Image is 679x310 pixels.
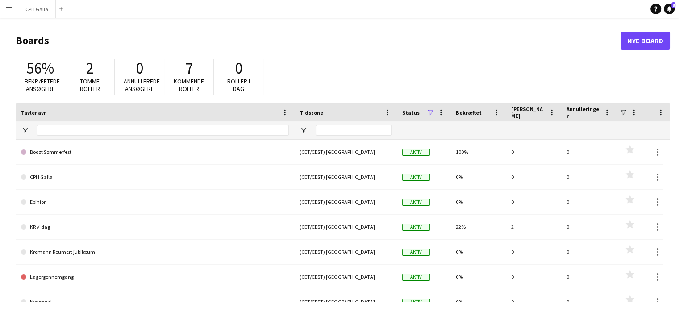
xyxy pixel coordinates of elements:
div: (CET/CEST) [GEOGRAPHIC_DATA] [294,265,397,289]
span: Status [402,109,420,116]
a: KR V-dag [21,215,289,240]
span: Roller i dag [227,77,250,93]
span: Bekræftede ansøgere [25,77,60,93]
button: Åbn Filtermenu [21,126,29,134]
span: 2 [86,58,94,78]
span: Aktiv [402,174,430,181]
span: 0 [235,58,242,78]
span: 56% [26,58,54,78]
div: (CET/CEST) [GEOGRAPHIC_DATA] [294,140,397,164]
a: Boozt Sommerfest [21,140,289,165]
input: Tidszone Filter Input [316,125,392,136]
div: 2 [506,215,561,239]
span: Aktiv [402,299,430,306]
span: Bekræftet [456,109,482,116]
div: 0 [561,140,617,164]
div: 0 [561,190,617,214]
div: (CET/CEST) [GEOGRAPHIC_DATA] [294,215,397,239]
a: 8 [664,4,675,14]
h1: Boards [16,34,621,47]
span: Kommende roller [174,77,204,93]
div: 0 [561,265,617,289]
div: 100% [450,140,506,164]
div: 0% [450,165,506,189]
a: Epinion [21,190,289,215]
span: Aktiv [402,274,430,281]
a: Nye Board [621,32,670,50]
div: 0 [506,190,561,214]
span: Tavlenavn [21,109,47,116]
div: 0% [450,240,506,264]
span: 0 [136,58,143,78]
span: Annullerede ansøgere [124,77,160,93]
span: Annulleringer [567,106,600,119]
div: 0% [450,190,506,214]
div: (CET/CEST) [GEOGRAPHIC_DATA] [294,165,397,189]
span: Aktiv [402,224,430,231]
a: Lagergennemgang [21,265,289,289]
span: 8 [671,2,675,8]
span: [PERSON_NAME] [511,106,545,119]
button: CPH Galla [18,0,56,18]
span: Aktiv [402,199,430,206]
a: CPH Galla [21,165,289,190]
div: 0 [561,165,617,189]
div: (CET/CEST) [GEOGRAPHIC_DATA] [294,190,397,214]
span: 7 [185,58,193,78]
span: Tidszone [300,109,323,116]
div: 0 [506,140,561,164]
div: 0% [450,265,506,289]
div: 0 [506,240,561,264]
div: (CET/CEST) [GEOGRAPHIC_DATA] [294,240,397,264]
div: 0 [561,215,617,239]
div: 22% [450,215,506,239]
input: Tavlenavn Filter Input [37,125,289,136]
div: 0 [506,165,561,189]
span: Aktiv [402,149,430,156]
div: 0 [506,265,561,289]
span: Tomme roller [80,77,100,93]
span: Aktiv [402,249,430,256]
div: 0 [561,240,617,264]
button: Åbn Filtermenu [300,126,308,134]
a: Kromann Reumert jubilæum [21,240,289,265]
